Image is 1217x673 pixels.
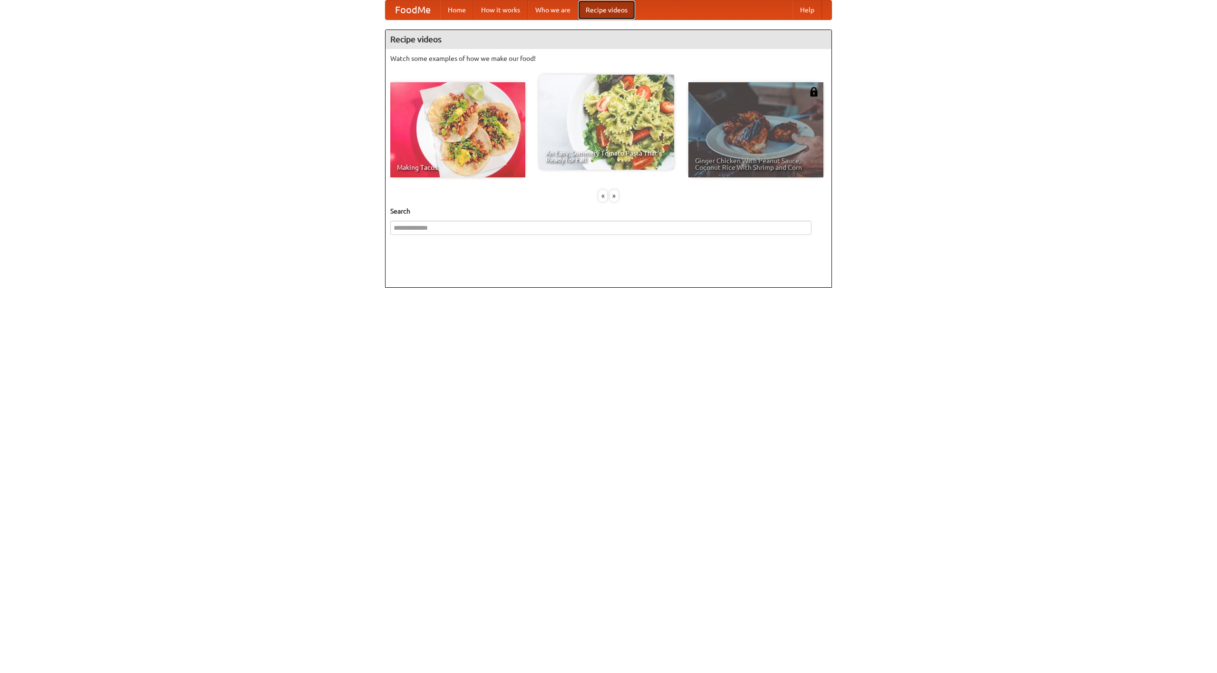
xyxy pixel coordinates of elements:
a: Recipe videos [578,0,635,20]
div: » [610,190,618,202]
img: 483408.png [809,87,819,97]
h4: Recipe videos [386,30,831,49]
a: An Easy, Summery Tomato Pasta That's Ready for Fall [539,75,674,170]
a: How it works [473,0,528,20]
a: Home [440,0,473,20]
span: Making Tacos [397,164,519,171]
a: Making Tacos [390,82,525,177]
div: « [599,190,607,202]
h5: Search [390,206,827,216]
a: Help [792,0,822,20]
span: An Easy, Summery Tomato Pasta That's Ready for Fall [546,150,667,163]
a: Who we are [528,0,578,20]
p: Watch some examples of how we make our food! [390,54,827,63]
a: FoodMe [386,0,440,20]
